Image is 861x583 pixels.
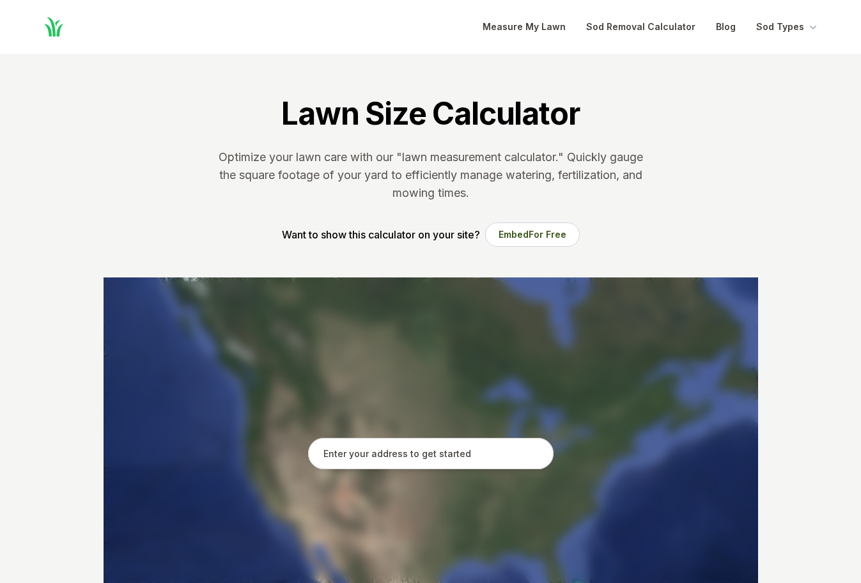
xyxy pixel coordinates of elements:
[529,229,566,240] span: For Free
[756,19,819,35] button: Sod Types
[586,19,695,35] a: Sod Removal Calculator
[282,227,480,242] p: Want to show this calculator on your site?
[716,19,736,35] a: Blog
[281,95,579,133] h1: Lawn Size Calculator
[308,438,554,470] input: Enter your address to get started
[216,148,646,202] p: Optimize your lawn care with our "lawn measurement calculator." Quickly gauge the square footage ...
[483,19,566,35] a: Measure My Lawn
[485,222,580,247] button: EmbedFor Free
